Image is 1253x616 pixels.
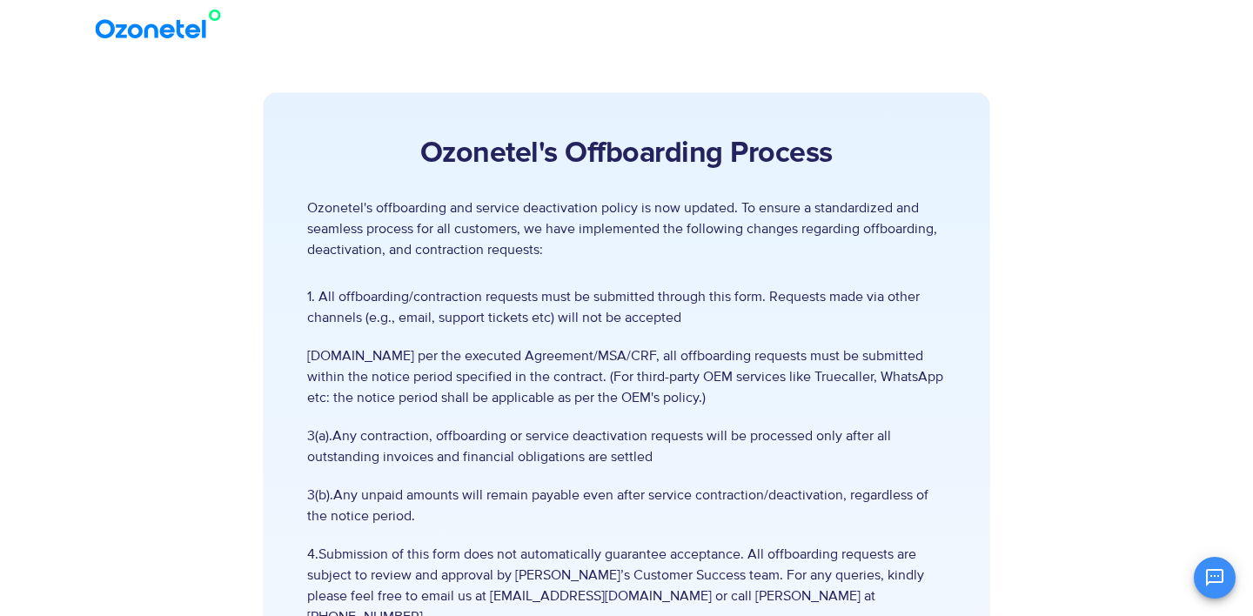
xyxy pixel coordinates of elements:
span: 3(a).Any contraction, offboarding or service deactivation requests will be processed only after a... [307,425,945,467]
h2: Ozonetel's Offboarding Process [307,137,945,171]
p: Ozonetel's offboarding and service deactivation policy is now updated. To ensure a standardized a... [307,198,945,260]
span: 3(b).Any unpaid amounts will remain payable even after service contraction/deactivation, regardle... [307,485,945,526]
button: Open chat [1194,557,1236,599]
span: 1. All offboarding/contraction requests must be submitted through this form. Requests made via ot... [307,286,945,328]
span: [DOMAIN_NAME] per the executed Agreement/MSA/CRF, all offboarding requests must be submitted with... [307,345,945,408]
